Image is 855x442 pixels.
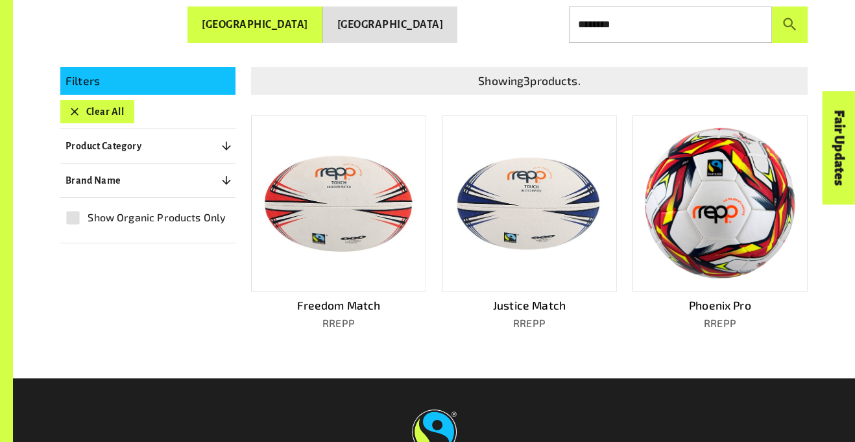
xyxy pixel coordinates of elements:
button: Clear All [60,100,134,123]
p: Product Category [66,138,141,154]
a: Phoenix ProRREPP [632,116,808,331]
p: Justice Match [442,297,617,313]
p: Brand Name [66,173,121,188]
p: Freedom Match [251,297,426,313]
p: RREPP [632,315,808,331]
p: RREPP [251,315,426,331]
a: Freedom MatchRREPP [251,116,426,331]
button: [GEOGRAPHIC_DATA] [323,6,458,43]
span: Show Organic Products Only [88,210,226,225]
a: Justice MatchRREPP [442,116,617,331]
button: Brand Name [60,169,235,192]
button: Product Category [60,134,235,158]
p: Filters [66,72,230,89]
button: [GEOGRAPHIC_DATA] [187,6,323,43]
p: Phoenix Pro [632,297,808,313]
p: RREPP [442,315,617,331]
p: Showing 3 products. [256,72,802,89]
